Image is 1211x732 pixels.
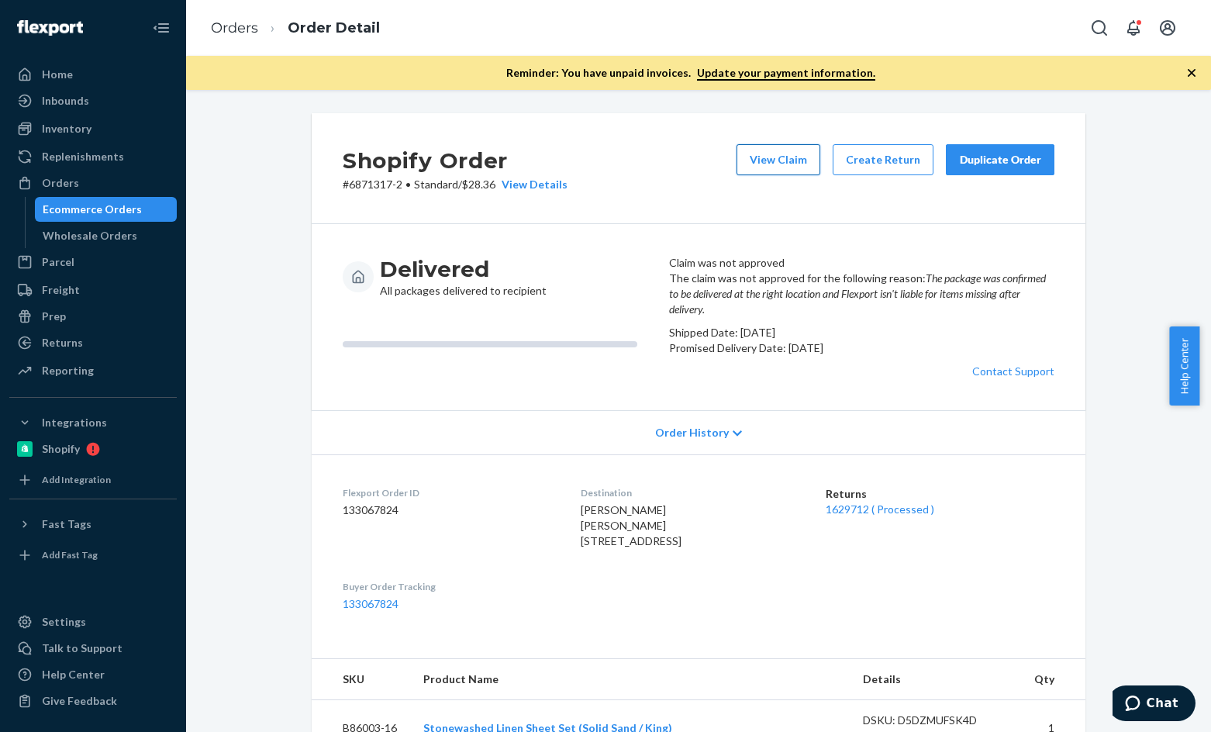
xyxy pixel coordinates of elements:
[669,271,1046,316] em: The package was confirmed to be delivered at the right location and Flexport isn't liable for ite...
[826,486,1054,502] dt: Returns
[959,152,1041,167] div: Duplicate Order
[42,640,122,656] div: Talk to Support
[495,177,568,192] button: View Details
[669,271,1054,317] p: The claim was not approved for the following reason:
[312,659,411,700] th: SKU
[669,340,1054,356] p: Promised Delivery Date: [DATE]
[9,330,177,355] a: Returns
[850,659,1021,700] th: Details
[42,335,83,350] div: Returns
[9,410,177,435] button: Integrations
[9,662,177,687] a: Help Center
[9,437,177,461] a: Shopify
[380,255,547,283] h3: Delivered
[9,609,177,634] a: Settings
[42,441,80,457] div: Shopify
[17,20,83,36] img: Flexport logo
[211,19,258,36] a: Orders
[42,516,91,532] div: Fast Tags
[9,88,177,113] a: Inbounds
[1021,659,1085,700] th: Qty
[411,659,850,700] th: Product Name
[35,223,178,248] a: Wholesale Orders
[9,116,177,141] a: Inventory
[697,66,875,81] a: Update your payment information.
[9,543,177,568] a: Add Fast Tag
[581,503,681,547] span: [PERSON_NAME] [PERSON_NAME] [STREET_ADDRESS]
[9,171,177,195] a: Orders
[146,12,177,43] button: Close Navigation
[42,415,107,430] div: Integrations
[1118,12,1149,43] button: Open notifications
[9,304,177,329] a: Prep
[42,254,74,270] div: Parcel
[414,178,458,191] span: Standard
[9,689,177,713] button: Give Feedback
[9,512,177,537] button: Fast Tags
[669,255,1054,271] header: Claim was not approved
[42,93,89,109] div: Inbounds
[9,62,177,87] a: Home
[343,177,568,192] p: # 6871317-2 / $28.36
[9,636,177,661] button: Talk to Support
[343,580,556,593] dt: Buyer Order Tracking
[42,614,86,630] div: Settings
[42,149,124,164] div: Replenishments
[9,250,177,274] a: Parcel
[343,597,398,610] a: 133067824
[655,425,729,440] span: Order History
[42,473,111,486] div: Add Integration
[343,486,556,499] dt: Flexport Order ID
[1169,326,1199,406] button: Help Center
[42,363,94,378] div: Reporting
[42,548,98,561] div: Add Fast Tag
[42,175,79,191] div: Orders
[863,713,1009,728] div: DSKU: D5DZMUFSK4D
[35,197,178,222] a: Ecommerce Orders
[1113,685,1195,724] iframe: Opens a widget where you can chat to one of our agents
[405,178,411,191] span: •
[9,144,177,169] a: Replenishments
[946,144,1054,175] button: Duplicate Order
[380,255,547,299] div: All packages delivered to recipient
[43,202,142,217] div: Ecommerce Orders
[343,144,568,177] h2: Shopify Order
[9,358,177,383] a: Reporting
[972,364,1054,378] a: Contact Support
[833,144,933,175] button: Create Return
[43,228,137,243] div: Wholesale Orders
[669,325,1054,340] p: Shipped Date: [DATE]
[343,502,556,518] dd: 133067824
[1152,12,1183,43] button: Open account menu
[1084,12,1115,43] button: Open Search Box
[198,5,392,51] ol: breadcrumbs
[288,19,380,36] a: Order Detail
[826,502,934,516] a: 1629712 ( Processed )
[42,282,80,298] div: Freight
[581,486,802,499] dt: Destination
[42,67,73,82] div: Home
[9,278,177,302] a: Freight
[9,468,177,492] a: Add Integration
[42,309,66,324] div: Prep
[42,667,105,682] div: Help Center
[737,144,820,175] button: View Claim
[42,693,117,709] div: Give Feedback
[42,121,91,136] div: Inventory
[506,65,875,81] p: Reminder: You have unpaid invoices.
